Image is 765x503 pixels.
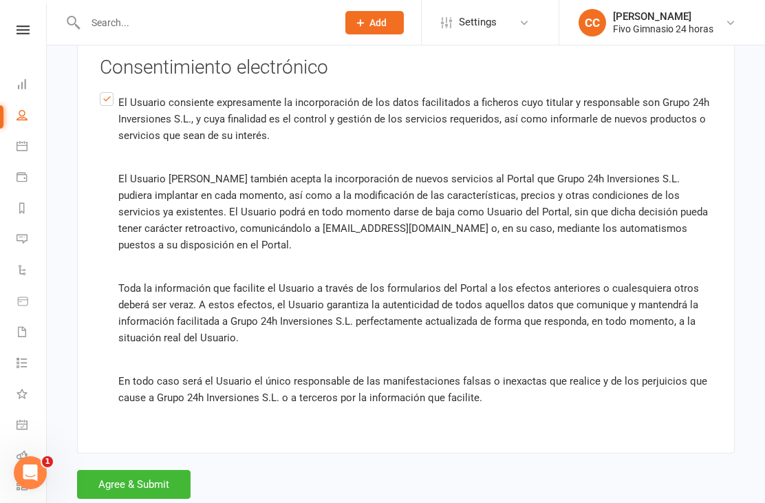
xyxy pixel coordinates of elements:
p: Toda la información que facilite el Usuario a través de los formularios del Portal a los efectos ... [118,280,712,346]
div: CC [579,9,606,36]
p: El Usuario consiente expresamente la incorporación de los datos facilitados a ficheros cuyo titul... [118,94,712,144]
a: People [17,101,47,132]
a: Product Sales [17,287,47,318]
button: Add [345,11,404,34]
a: What's New [17,380,47,411]
a: Roll call kiosk mode [17,442,47,473]
span: 1 [42,456,53,467]
span: Settings [459,7,497,38]
h3: Consentimiento electrónico [100,57,712,78]
div: [PERSON_NAME] [613,10,713,23]
p: En todo caso será el Usuario el único responsable de las manifestaciones falsas o inexactas que r... [118,373,712,406]
input: Search... [81,13,327,32]
a: Calendar [17,132,47,163]
a: Reports [17,194,47,225]
span: Add [369,17,387,28]
span: también acepta la incorporación de nuevos servicios al Portal que Grupo 24h Inversiones S.L. pudi... [118,173,708,251]
a: Payments [17,163,47,194]
a: General attendance kiosk mode [17,411,47,442]
div: Fivo Gimnasio 24 horas [613,23,713,35]
p: El Usuario [PERSON_NAME] [118,171,712,253]
button: Agree & Submit [77,470,191,499]
iframe: Intercom live chat [14,456,47,489]
a: Dashboard [17,70,47,101]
